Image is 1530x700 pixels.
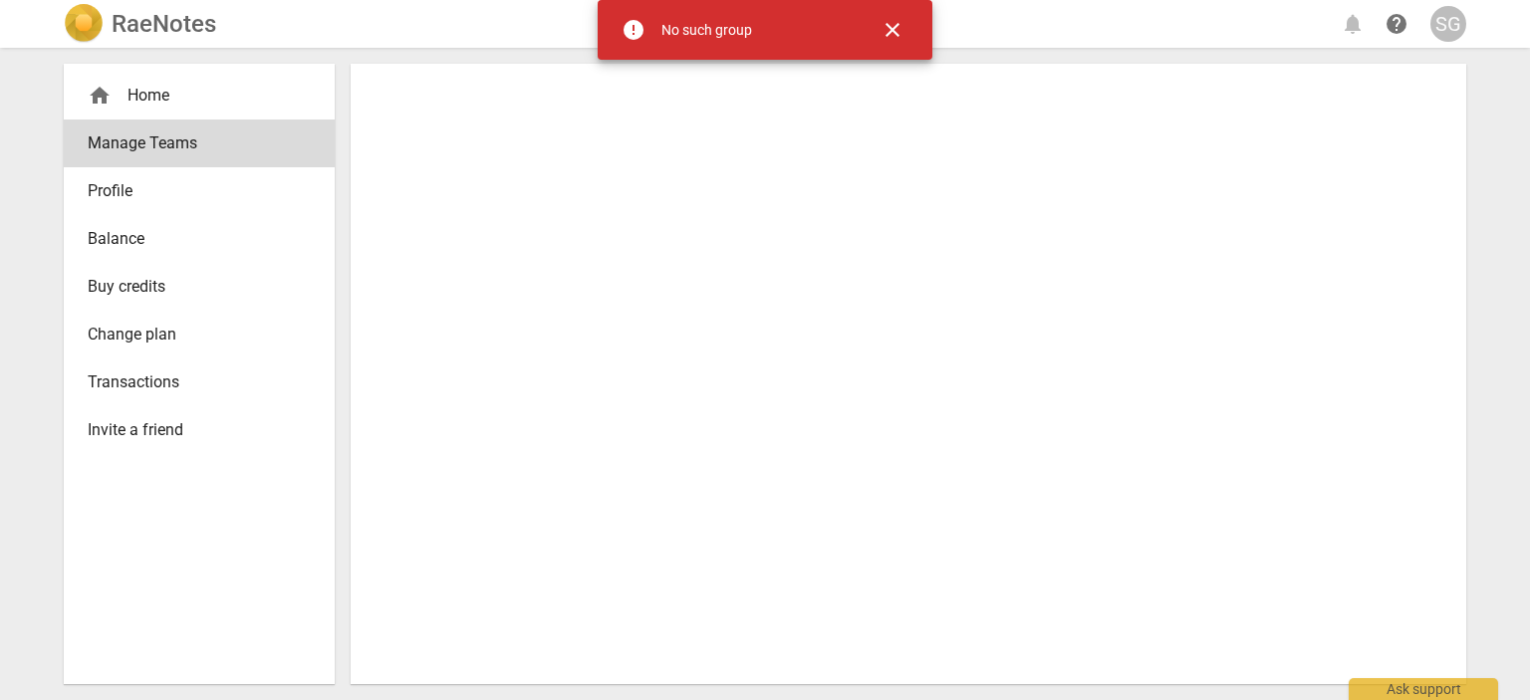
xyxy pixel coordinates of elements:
[64,119,335,167] a: Manage Teams
[88,179,295,203] span: Profile
[64,215,335,263] a: Balance
[1385,12,1408,36] span: help
[869,6,916,54] button: Close
[64,358,335,406] a: Transactions
[661,20,752,41] div: No such group
[88,84,112,108] span: home
[88,84,295,108] div: Home
[1349,678,1498,700] div: Ask support
[88,418,295,442] span: Invite a friend
[112,10,216,38] h2: RaeNotes
[88,227,295,251] span: Balance
[64,4,104,44] img: Logo
[1430,6,1466,42] button: SG
[64,167,335,215] a: Profile
[88,275,295,299] span: Buy credits
[64,406,335,454] a: Invite a friend
[1379,6,1414,42] a: Help
[64,4,216,44] a: LogoRaeNotes
[88,131,295,155] span: Manage Teams
[88,370,295,394] span: Transactions
[622,18,645,42] span: error
[88,323,295,347] span: Change plan
[64,72,335,119] div: Home
[64,263,335,311] a: Buy credits
[64,311,335,358] a: Change plan
[881,18,904,42] span: close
